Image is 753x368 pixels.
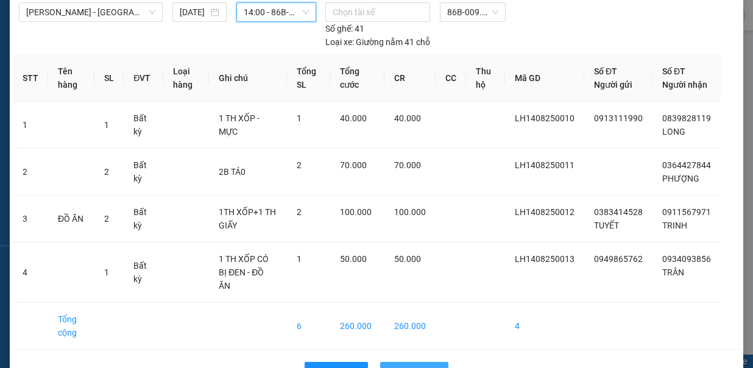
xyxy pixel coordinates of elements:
[515,160,574,170] span: LH1408250011
[330,303,384,350] td: 260.000
[447,3,499,21] span: 86B-009.80
[13,102,48,149] td: 1
[505,303,584,350] td: 4
[662,66,685,76] span: Số ĐT
[13,242,48,303] td: 4
[104,120,109,130] span: 1
[662,80,707,90] span: Người nhận
[287,55,330,102] th: Tổng SL
[48,303,94,350] td: Tổng cộng
[594,80,632,90] span: Người gửi
[662,221,687,230] span: TRINH
[505,55,584,102] th: Mã GD
[180,5,208,19] input: 14/08/2025
[297,113,302,123] span: 1
[297,254,302,264] span: 1
[163,55,210,102] th: Loại hàng
[26,3,155,21] span: Phan Rí - Sài Gòn
[340,160,367,170] span: 70.000
[104,167,109,177] span: 2
[594,221,619,230] span: TUYẾT
[325,22,364,35] div: 41
[594,66,617,76] span: Số ĐT
[5,5,66,66] img: logo.jpg
[5,27,232,42] li: 01 [PERSON_NAME]
[297,207,302,217] span: 2
[297,160,302,170] span: 2
[219,254,269,291] span: 1 TH XỐP CÓ BỊ ĐEN - ĐỒ ĂN
[244,3,309,21] span: 14:00 - 86B-009.80
[594,113,643,123] span: 0913111990
[594,207,643,217] span: 0383414528
[5,76,133,96] b: GỬI : Liên Hương
[594,254,643,264] span: 0949865762
[394,160,421,170] span: 70.000
[340,207,372,217] span: 100.000
[662,207,711,217] span: 0911567971
[515,207,574,217] span: LH1408250012
[13,149,48,196] td: 2
[325,22,353,35] span: Số ghế:
[48,55,94,102] th: Tên hàng
[5,42,232,57] li: 02523854854
[330,55,384,102] th: Tổng cước
[70,29,80,39] span: environment
[662,160,711,170] span: 0364427844
[124,149,163,196] td: Bất kỳ
[394,207,426,217] span: 100.000
[287,303,330,350] td: 6
[325,35,430,49] div: Giường nằm 41 chỗ
[340,254,367,264] span: 50.000
[219,207,276,230] span: 1TH XỐP+1 TH GIẤY
[13,196,48,242] td: 3
[394,254,421,264] span: 50.000
[394,113,421,123] span: 40.000
[13,55,48,102] th: STT
[219,113,260,136] span: 1 TH XỐP - MỰC
[124,242,163,303] td: Bất kỳ
[384,303,436,350] td: 260.000
[124,196,163,242] td: Bất kỳ
[70,8,173,23] b: [PERSON_NAME]
[436,55,466,102] th: CC
[515,254,574,264] span: LH1408250013
[104,214,109,224] span: 2
[48,196,94,242] td: ĐỒ ĂN
[124,55,163,102] th: ĐVT
[94,55,124,102] th: SL
[515,113,574,123] span: LH1408250010
[466,55,505,102] th: Thu hộ
[662,254,711,264] span: 0934093856
[325,35,354,49] span: Loại xe:
[662,127,685,136] span: LONG
[124,102,163,149] td: Bất kỳ
[662,113,711,123] span: 0839828119
[662,267,684,277] span: TRÂN
[662,174,699,183] span: PHƯỢNG
[209,55,286,102] th: Ghi chú
[219,167,246,177] span: 2B TÁ0
[340,113,367,123] span: 40.000
[104,267,109,277] span: 1
[70,44,80,54] span: phone
[384,55,436,102] th: CR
